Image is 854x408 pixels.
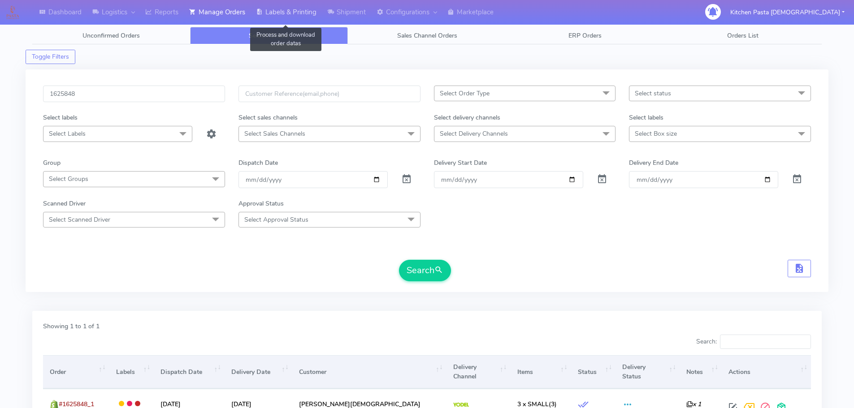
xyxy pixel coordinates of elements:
[49,129,86,138] span: Select Labels
[399,260,451,281] button: Search
[720,335,811,349] input: Search:
[397,31,457,40] span: Sales Channel Orders
[292,355,447,389] th: Customer: activate to sort column ascending
[49,175,88,183] span: Select Groups
[154,355,225,389] th: Dispatch Date: activate to sort column ascending
[511,355,571,389] th: Items: activate to sort column ascending
[26,50,75,64] button: Toggle Filters
[616,355,680,389] th: Delivery Status: activate to sort column ascending
[571,355,616,389] th: Status: activate to sort column ascending
[238,199,284,208] label: Approval Status
[43,158,61,167] label: Group
[109,355,154,389] th: Labels: activate to sort column ascending
[244,215,308,224] span: Select Approval Status
[43,113,78,122] label: Select labels
[629,113,663,122] label: Select labels
[440,129,508,138] span: Select Delivery Channels
[727,31,759,40] span: Orders List
[447,355,511,389] th: Delivery Channel: activate to sort column ascending
[635,129,677,138] span: Select Box size
[635,89,671,98] span: Select status
[238,86,420,102] input: Customer Reference(email,phone)
[43,199,86,208] label: Scanned Driver
[225,355,292,389] th: Delivery Date: activate to sort column ascending
[32,27,822,44] ul: Tabs
[434,113,500,122] label: Select delivery channels
[43,322,100,331] label: Showing 1 to 1 of 1
[680,355,722,389] th: Notes: activate to sort column ascending
[43,86,225,102] input: Order Id
[238,113,298,122] label: Select sales channels
[244,129,305,138] span: Select Sales Channels
[722,355,811,389] th: Actions: activate to sort column ascending
[696,335,811,349] label: Search:
[238,158,278,167] label: Dispatch Date
[249,31,289,40] span: Search Orders
[440,89,490,98] span: Select Order Type
[724,3,851,21] button: Kitchen Pasta [DEMOGRAPHIC_DATA]
[49,215,110,224] span: Select Scanned Driver
[629,158,678,167] label: Delivery End Date
[82,31,140,40] span: Unconfirmed Orders
[434,158,487,167] label: Delivery Start Date
[43,355,109,389] th: Order: activate to sort column ascending
[453,403,469,407] img: Yodel
[568,31,602,40] span: ERP Orders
